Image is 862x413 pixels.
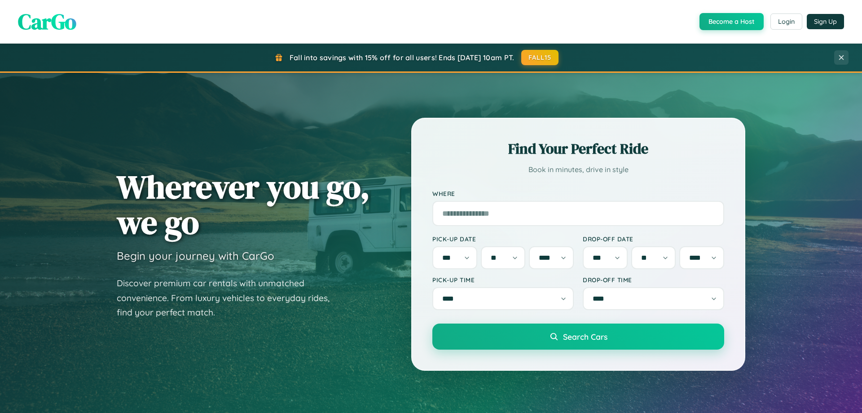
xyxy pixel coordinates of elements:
label: Drop-off Time [583,276,724,284]
h1: Wherever you go, we go [117,169,370,240]
label: Pick-up Date [432,235,574,243]
button: Become a Host [699,13,764,30]
span: Search Cars [563,332,607,342]
button: Search Cars [432,324,724,350]
h2: Find Your Perfect Ride [432,139,724,159]
button: Sign Up [807,14,844,29]
button: Login [770,13,802,30]
label: Pick-up Time [432,276,574,284]
h3: Begin your journey with CarGo [117,249,274,262]
p: Book in minutes, drive in style [432,163,724,176]
p: Discover premium car rentals with unmatched convenience. From luxury vehicles to everyday rides, ... [117,276,341,320]
label: Drop-off Date [583,235,724,243]
button: FALL15 [521,50,559,65]
span: Fall into savings with 15% off for all users! Ends [DATE] 10am PT. [290,53,515,62]
label: Where [432,190,724,197]
span: CarGo [18,7,76,36]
